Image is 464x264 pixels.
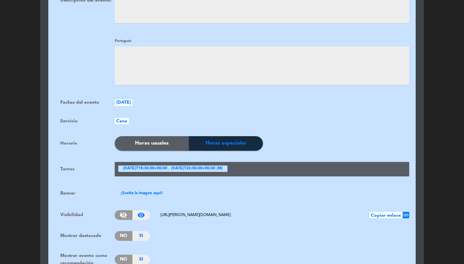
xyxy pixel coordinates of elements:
span: Visibilidad [60,212,83,217]
span: No [115,231,132,241]
span: link [403,212,409,218]
label: Portugués [115,38,131,44]
span: Servicio [60,119,78,123]
span: [DATE] [115,99,132,106]
span: Horario [60,141,77,146]
span: Turnos [60,167,74,171]
span: Mostrar destacado [60,233,101,238]
span: Horas especiales [206,139,246,147]
span: Si [132,231,150,241]
span: visibility_off [120,211,127,219]
span: visibility_on [137,211,145,219]
span: Fechas del evento [60,100,99,105]
span: Copiar enlace [369,212,402,218]
span: Cena [115,118,129,124]
span: Horas usuales [135,139,169,147]
div: [DATE]T18:30:00+00:00 - [DATE]T22:00:00+00:00 (M) [118,165,227,172]
ngx-dropzone-label: ¡Suelta la imagen aquí! [121,190,163,197]
span: Banner [60,191,75,195]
